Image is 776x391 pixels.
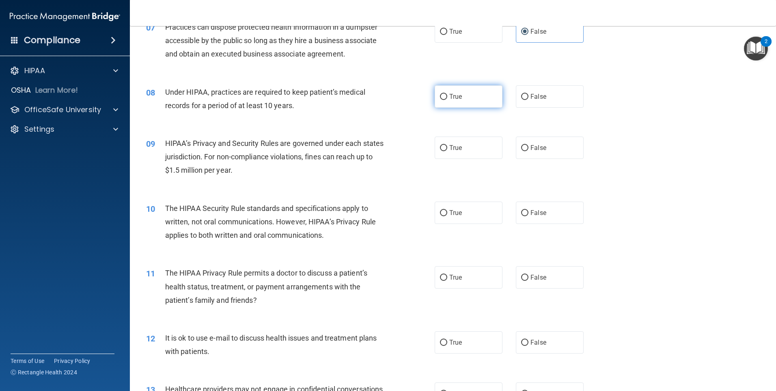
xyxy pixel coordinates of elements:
[440,94,447,100] input: True
[146,334,155,343] span: 12
[11,368,77,376] span: Ⓒ Rectangle Health 2024
[440,29,447,35] input: True
[165,204,376,239] span: The HIPAA Security Rule standards and specifications apply to written, not oral communications. H...
[530,28,546,35] span: False
[24,35,80,46] h4: Compliance
[24,105,101,115] p: OfficeSafe University
[11,85,31,95] p: OSHA
[165,88,365,110] span: Under HIPAA, practices are required to keep patient’s medical records for a period of at least 10...
[530,209,546,217] span: False
[440,145,447,151] input: True
[146,204,155,214] span: 10
[530,274,546,281] span: False
[440,210,447,216] input: True
[521,94,528,100] input: False
[521,275,528,281] input: False
[10,66,118,76] a: HIPAA
[35,85,78,95] p: Learn More!
[449,209,462,217] span: True
[765,41,767,52] div: 2
[449,339,462,346] span: True
[521,340,528,346] input: False
[10,9,120,25] img: PMB logo
[146,88,155,98] span: 08
[440,340,447,346] input: True
[449,93,462,100] span: True
[449,28,462,35] span: True
[10,124,118,134] a: Settings
[24,66,45,76] p: HIPAA
[165,334,377,356] span: It is ok to use e-mail to discuss health issues and treatment plans with patients.
[165,23,377,58] span: Practices can dispose protected health information in a dumpster accessible by the public so long...
[521,29,528,35] input: False
[530,339,546,346] span: False
[449,144,462,152] span: True
[165,139,384,174] span: HIPAA’s Privacy and Security Rules are governed under each states jurisdiction. For non-complianc...
[521,145,528,151] input: False
[165,269,367,304] span: The HIPAA Privacy Rule permits a doctor to discuss a patient’s health status, treatment, or payme...
[146,139,155,149] span: 09
[24,124,54,134] p: Settings
[54,357,91,365] a: Privacy Policy
[440,275,447,281] input: True
[146,23,155,33] span: 07
[449,274,462,281] span: True
[11,357,44,365] a: Terms of Use
[530,93,546,100] span: False
[735,335,766,366] iframe: Drift Widget Chat Controller
[10,105,118,115] a: OfficeSafe University
[744,37,768,61] button: Open Resource Center, 2 new notifications
[530,144,546,152] span: False
[521,210,528,216] input: False
[146,269,155,278] span: 11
